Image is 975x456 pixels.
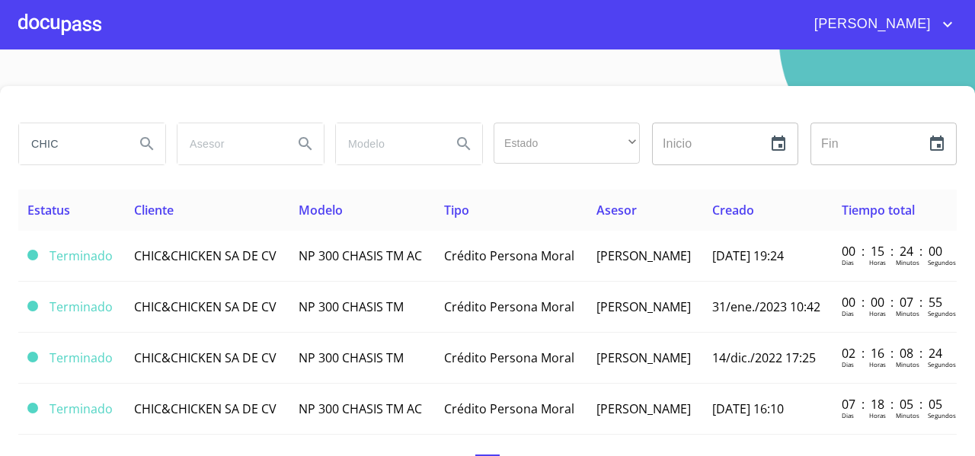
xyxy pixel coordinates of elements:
p: 00 : 15 : 24 : 00 [842,243,945,260]
input: search [336,123,440,164]
span: NP 300 CHASIS TM AC [299,247,422,264]
p: Horas [869,258,886,266]
span: Asesor [596,202,637,218]
span: Terminado [50,400,113,417]
span: CHIC&CHICKEN SA DE CV [134,349,277,366]
button: Search [287,126,324,162]
p: Minutos [896,360,919,368]
span: NP 300 CHASIS TM [299,349,404,366]
span: Estatus [27,202,70,218]
p: Minutos [896,411,919,419]
span: NP 300 CHASIS TM [299,298,404,315]
span: [PERSON_NAME] [596,247,691,264]
span: Terminado [50,298,113,315]
span: CHIC&CHICKEN SA DE CV [134,298,277,315]
p: Dias [842,309,854,317]
p: Minutos [896,309,919,317]
span: [PERSON_NAME] [803,12,938,37]
span: Crédito Persona Moral [444,400,574,417]
span: Tipo [444,202,469,218]
span: Terminado [27,403,38,413]
button: Search [129,126,165,162]
span: 14/dic./2022 17:25 [712,349,816,366]
button: account of current user [803,12,957,37]
input: search [177,123,281,164]
span: Crédito Persona Moral [444,349,574,366]
span: Terminado [27,250,38,260]
span: Crédito Persona Moral [444,247,574,264]
span: [DATE] 16:10 [712,400,784,417]
span: Terminado [27,301,38,311]
span: Tiempo total [842,202,915,218]
p: Segundos [928,258,956,266]
p: Segundos [928,411,956,419]
span: Terminado [27,352,38,362]
span: [PERSON_NAME] [596,400,691,417]
p: Horas [869,309,886,317]
p: Horas [869,411,886,419]
span: CHIC&CHICKEN SA DE CV [134,247,277,264]
p: Dias [842,258,854,266]
span: Modelo [299,202,343,218]
p: Segundos [928,360,956,368]
p: Dias [842,360,854,368]
span: Cliente [134,202,174,218]
span: NP 300 CHASIS TM AC [299,400,422,417]
p: 00 : 00 : 07 : 55 [842,294,945,311]
p: Minutos [896,258,919,266]
span: [DATE] 19:24 [712,247,784,264]
span: Terminado [50,247,113,264]
input: search [19,123,123,164]
span: [PERSON_NAME] [596,349,691,366]
div: ​ [494,123,640,164]
span: 31/ene./2023 10:42 [712,298,820,315]
p: Dias [842,411,854,419]
button: Search [446,126,482,162]
span: [PERSON_NAME] [596,298,691,315]
span: CHIC&CHICKEN SA DE CV [134,400,277,417]
span: Creado [712,202,754,218]
p: 02 : 16 : 08 : 24 [842,345,945,362]
p: Segundos [928,309,956,317]
p: Horas [869,360,886,368]
span: Crédito Persona Moral [444,298,574,315]
p: 07 : 18 : 05 : 05 [842,396,945,413]
span: Terminado [50,349,113,366]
